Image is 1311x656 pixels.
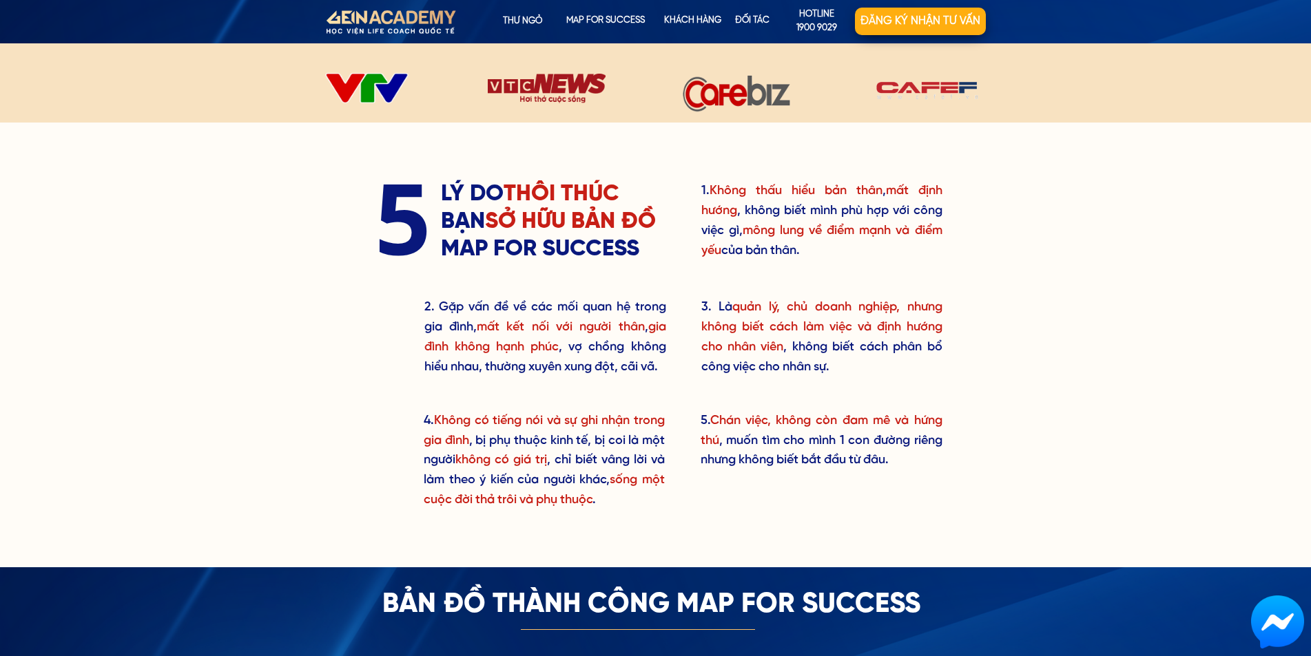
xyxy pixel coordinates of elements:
[504,182,619,206] span: THÔI THÚC
[455,454,547,467] span: không có giá trị
[701,182,942,261] h3: 1. , , không biết mình phù hợp với công việc gì, của bản thân.
[441,181,665,263] h3: LÝ DO BẠN MAP FOR SUCCESS
[778,8,856,36] p: hotline 1900 9029
[659,8,727,35] p: KHÁCH HÀNG
[855,8,986,35] p: Đăng ký nhận tư vấn
[701,412,942,471] h3: 5. , muốn tìm cho mình 1 con đường riêng nhưng không biết bắt đầu từ đâu.
[424,298,666,377] h3: 2. Gặp vấn đề về các mối quan hệ trong gia đình, , , vợ chồng không hiểu nhau, thường xuyên xung ...
[710,184,882,198] span: Không thấu hiểu bản thân
[477,321,645,334] span: mất kết nối với người thân
[424,412,665,531] h3: 4. , bị phụ thuộc kinh tế, bị coi là một người , chỉ biết vâng lời và làm theo ý kiến của người k...
[480,8,564,35] p: Thư ngỏ
[382,588,929,621] h3: Bản đồ thành công Map For Success
[701,224,942,257] span: mông lung về điểm mạnh và điểm yếu
[424,414,665,447] span: Không có tiếng nói và sự ghi nhận trong gia đình
[701,414,942,447] span: Chán việc, không còn đam mê và hứng thú
[565,8,646,35] p: map for success
[721,8,784,35] p: Đối tác
[778,8,856,35] a: hotline1900 9029
[485,210,656,233] span: SỞ HỮU BẢN ĐỒ
[701,301,942,354] span: quản lý, chủ doanh nghiệp, nhưng không biết cách làm việc và định hướng cho nhân viên
[365,158,440,276] h3: 5
[701,298,942,377] h3: 3. Là , không biết cách phân bổ công việc cho nhân sự.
